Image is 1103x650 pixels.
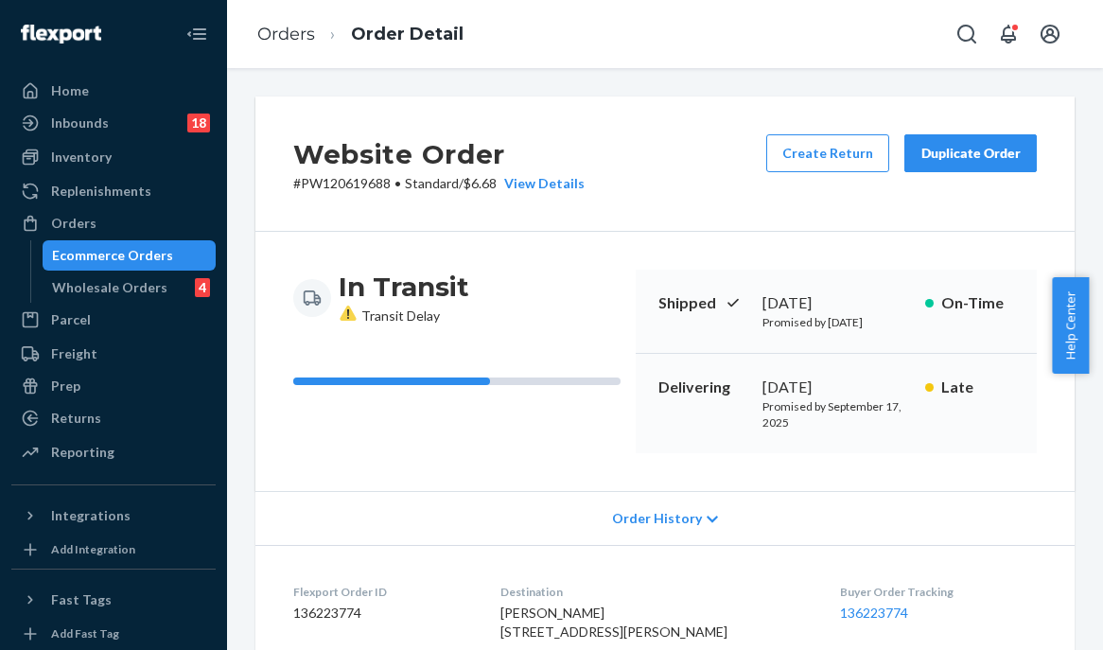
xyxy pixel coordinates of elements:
[394,175,401,191] span: •
[11,142,216,172] a: Inventory
[1031,15,1069,53] button: Open account menu
[11,585,216,615] button: Fast Tags
[762,314,910,330] p: Promised by [DATE]
[351,24,464,44] a: Order Detail
[11,538,216,561] a: Add Integration
[51,443,114,462] div: Reporting
[21,25,101,44] img: Flexport logo
[11,437,216,467] a: Reporting
[43,272,217,303] a: Wholesale Orders4
[51,625,119,641] div: Add Fast Tag
[983,593,1084,641] iframe: Opens a widget where you can chat to one of our agents
[904,134,1037,172] button: Duplicate Order
[941,377,1014,398] p: Late
[11,501,216,531] button: Integrations
[941,292,1014,314] p: On-Time
[51,114,109,132] div: Inbounds
[11,305,216,335] a: Parcel
[658,377,747,398] p: Delivering
[178,15,216,53] button: Close Navigation
[11,208,216,238] a: Orders
[500,584,811,600] dt: Destination
[52,246,173,265] div: Ecommerce Orders
[658,292,747,314] p: Shipped
[766,134,889,172] button: Create Return
[51,409,101,428] div: Returns
[762,377,910,398] div: [DATE]
[195,278,210,297] div: 4
[11,176,216,206] a: Replenishments
[51,506,131,525] div: Integrations
[52,278,167,297] div: Wholesale Orders
[920,144,1021,163] div: Duplicate Order
[51,344,97,363] div: Freight
[11,403,216,433] a: Returns
[989,15,1027,53] button: Open notifications
[51,182,151,201] div: Replenishments
[612,509,702,528] span: Order History
[293,174,585,193] p: # PW120619688 / $6.68
[339,270,469,304] h3: In Transit
[51,377,80,395] div: Prep
[293,134,585,174] h2: Website Order
[762,292,910,314] div: [DATE]
[51,148,112,167] div: Inventory
[51,81,89,100] div: Home
[51,310,91,329] div: Parcel
[11,339,216,369] a: Freight
[11,371,216,401] a: Prep
[762,398,910,430] p: Promised by September 17, 2025
[840,584,1037,600] dt: Buyer Order Tracking
[1052,277,1089,374] button: Help Center
[293,604,470,623] dd: 136223774
[497,174,585,193] button: View Details
[11,76,216,106] a: Home
[11,108,216,138] a: Inbounds18
[242,7,479,62] ol: breadcrumbs
[51,541,135,557] div: Add Integration
[51,214,96,233] div: Orders
[840,605,908,621] a: 136223774
[51,590,112,609] div: Fast Tags
[11,623,216,645] a: Add Fast Tag
[405,175,459,191] span: Standard
[948,15,986,53] button: Open Search Box
[293,584,470,600] dt: Flexport Order ID
[187,114,210,132] div: 18
[339,307,440,324] span: Transit Delay
[500,605,727,640] span: [PERSON_NAME] [STREET_ADDRESS][PERSON_NAME]
[257,24,315,44] a: Orders
[43,240,217,271] a: Ecommerce Orders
